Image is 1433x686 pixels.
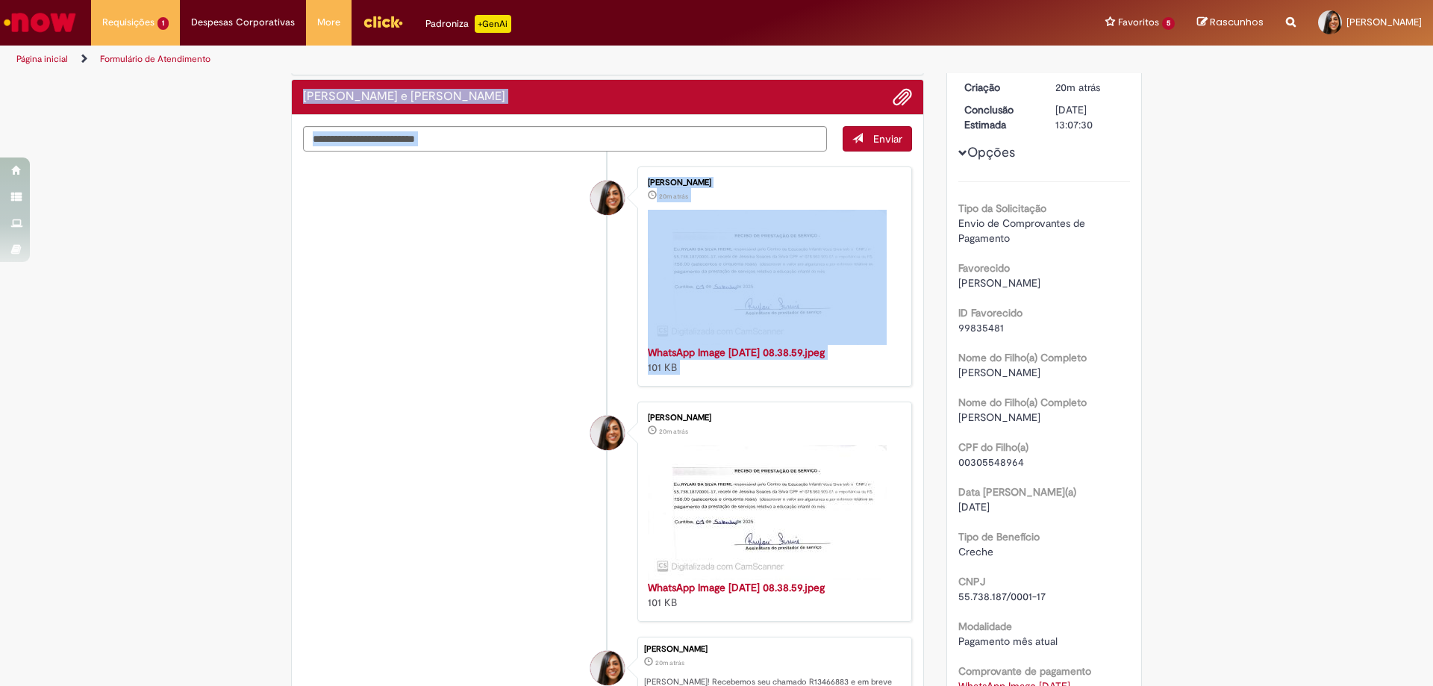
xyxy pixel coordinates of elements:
div: 101 KB [648,345,896,375]
b: CNPJ [958,575,985,588]
span: [DATE] [958,500,990,514]
b: Comprovante de pagamento [958,664,1091,678]
div: 01/09/2025 10:06:28 [1055,80,1125,95]
div: Padroniza [425,15,511,33]
div: [DATE] 13:07:30 [1055,102,1125,132]
div: [PERSON_NAME] [648,178,896,187]
dt: Criação [953,80,1045,95]
span: 20m atrás [659,427,688,436]
img: click_logo_yellow_360x200.png [363,10,403,33]
span: Requisições [102,15,154,30]
span: Despesas Corporativas [191,15,295,30]
span: 20m atrás [659,192,688,201]
span: [PERSON_NAME] [958,366,1040,379]
div: Jessika Soares da Silva [590,416,625,450]
span: [PERSON_NAME] [1346,16,1422,28]
a: WhatsApp Image [DATE] 08.38.59.jpeg [648,346,825,359]
a: WhatsApp Image [DATE] 08.38.59.jpeg [648,581,825,594]
div: Jessika Soares da Silva [590,651,625,685]
b: CPF do Filho(a) [958,440,1028,454]
b: Nome do Filho(a) Completo [958,396,1087,409]
time: 01/09/2025 10:06:28 [1055,81,1100,94]
span: 1 [157,17,169,30]
b: Tipo de Benefício [958,530,1040,543]
span: More [317,15,340,30]
span: 00305548964 [958,455,1024,469]
button: Enviar [843,126,912,152]
div: [PERSON_NAME] [644,645,904,654]
textarea: Digite sua mensagem aqui... [303,126,827,152]
span: 99835481 [958,321,1004,334]
time: 01/09/2025 10:06:28 [655,658,684,667]
span: Enviar [873,132,902,146]
h2: Auxílio Creche e Babá Histórico de tíquete [303,90,505,104]
span: 55.738.187/0001-17 [958,590,1046,603]
b: Data [PERSON_NAME](a) [958,485,1076,499]
p: +GenAi [475,15,511,33]
a: Página inicial [16,53,68,65]
a: Rascunhos [1197,16,1264,30]
div: 101 KB [648,580,896,610]
b: ID Favorecido [958,306,1023,319]
dt: Conclusão Estimada [953,102,1045,132]
div: [PERSON_NAME] [648,414,896,422]
div: Jessika Soares da Silva [590,181,625,215]
span: Favoritos [1118,15,1159,30]
span: Rascunhos [1210,15,1264,29]
span: Envio de Comprovantes de Pagamento [958,216,1088,245]
time: 01/09/2025 10:06:15 [659,427,688,436]
b: Favorecido [958,261,1010,275]
span: Pagamento mês atual [958,634,1058,648]
span: 5 [1162,17,1175,30]
span: 20m atrás [655,658,684,667]
b: Nome do Filho(a) Completo [958,351,1087,364]
span: Creche [958,545,993,558]
span: [PERSON_NAME] [958,411,1040,424]
span: 20m atrás [1055,81,1100,94]
b: Tipo da Solicitação [958,202,1046,215]
a: Formulário de Atendimento [100,53,210,65]
button: Adicionar anexos [893,87,912,107]
ul: Trilhas de página [11,46,944,73]
b: Modalidade [958,620,1012,633]
img: ServiceNow [1,7,78,37]
span: [PERSON_NAME] [958,276,1040,290]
